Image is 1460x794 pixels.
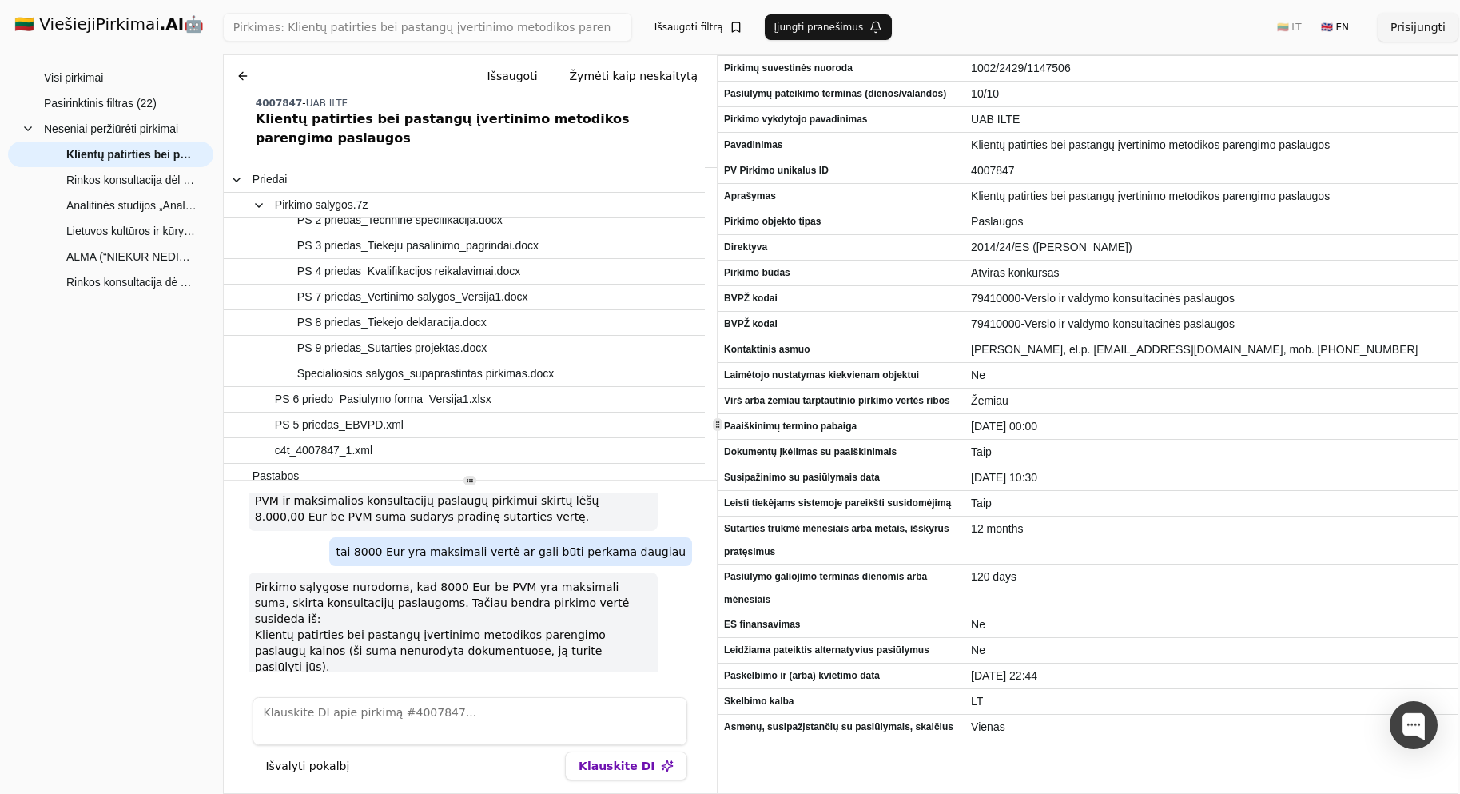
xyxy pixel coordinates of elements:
[336,544,686,560] p: tai 8000 Eur yra maksimali vertė ar gali būti perkama daugiau
[971,613,1451,636] span: Ne
[971,287,1451,310] span: 79410000-Verslo ir valdymo konsultacinės paslaugos
[297,209,503,232] span: PS 2 priedas_Techninė specifikacija.docx
[971,639,1451,662] span: Ne
[275,194,368,217] span: Pirkimo salygos.7z
[1311,14,1359,40] button: 🇬🇧 EN
[44,91,157,115] span: Pasirinktinis filtras (22)
[256,110,710,148] div: Klientų patirties bei pastangų įvertinimo metodikos parengimo paslaugos
[297,285,528,309] span: PS 7 priedas_Vertinimo salygos_Versija1.docx
[724,287,958,310] span: BVPŽ kodai
[724,690,958,713] span: Skelbimo kalba
[256,97,710,110] div: -
[557,62,711,90] button: Žymėti kaip neskaitytą
[971,210,1451,233] span: Paslaugos
[297,311,487,334] span: PS 8 priedas_Tiekejo deklaracija.docx
[724,261,958,285] span: Pirkimo būdas
[724,210,958,233] span: Pirkimo objekto tipas
[297,337,487,360] span: PS 9 priedas_Sutarties projektas.docx
[1378,13,1458,42] button: Prisijungti
[724,338,958,361] span: Kontaktinis asmuo
[724,492,958,515] span: Leisti tiekėjams sistemoje pareikšti susidomėjimą
[724,82,958,106] span: Pasiūlymų pateikimo terminas (dienos/valandos)
[724,57,958,80] span: Pirkimų suvestinės nuoroda
[724,389,958,413] span: Virš arba žemiau tarptautinio pirkimo vertės ribos
[724,415,958,438] span: Paaiškinimų termino pabaiga
[971,82,1451,106] span: 10/10
[253,465,299,488] span: Pastabos
[565,752,687,780] button: Klauskite DI
[66,168,197,192] span: Rinkos konsultacija dėl Vilniaus miesto sporto strategijos techninės specifikacijos projekto
[971,134,1451,157] span: Klientų patirties bei pastangų įvertinimo metodikos parengimo paslaugos
[971,492,1451,515] span: Taip
[256,98,302,109] span: 4007847
[724,185,958,208] span: Aprašymas
[971,108,1451,131] span: UAB ILTE
[765,14,893,40] button: Įjungti pranešimus
[66,270,197,294] span: Rinkos konsultacija dė Analitinės studijos „Analizė skirta nacionalinei skaitmeninės plėtros darb...
[724,441,958,464] span: Dokumentų įkėlimas su paaiškinimais
[971,441,1451,464] span: Taip
[297,362,554,385] span: Specialiosios salygos_supaprastintas pirkimas.docx
[275,388,491,411] span: PS 6 priedo_Pasiulymo forma_Versija1.xlsx
[645,14,752,40] button: Išsaugoti filtrą
[724,134,958,157] span: Pavadinimas
[66,219,197,243] span: Lietuvos kultūros ir kūrybinių industrijų sektoriaus subjektų veiklos tobulinimo poreikių analizė...
[724,517,958,564] span: Sutarties trukmė mėnesiais arba metais, išskyrus pratęsimus
[275,413,404,437] span: PS 5 priedas_EBVPD.xml
[223,13,632,42] input: Greita paieška...
[253,168,288,191] span: Priedai
[971,57,1451,80] span: 1002/2429/1147506
[66,245,197,269] span: ALMA (“NIEKUR NEDIRBANČIŲ IR NESIMOKANČIŲ JAUNUOLIŲ EUROPINIS MOBILUMAS IR SOCIALINĖ ĮTRAUKTIS”) ...
[971,415,1451,438] span: [DATE] 00:00
[255,627,651,675] li: Klientų patirties bei pastangų įvertinimo metodikos parengimo paslaugų kainos (ši suma nenurodyta...
[971,517,1451,541] span: 12 months
[306,98,348,109] span: UAB ILTE
[971,185,1451,208] span: Klientų patirties bei pastangų įvertinimo metodikos parengimo paslaugos
[66,142,197,166] span: Klientų patirties bei pastangų įvertinimo metodikos parengimo paslaugos
[724,565,958,612] span: Pasiūlymo galiojimo terminas dienomis arba mėnesiais
[971,338,1451,361] span: [PERSON_NAME], el.p. [EMAIL_ADDRESS][DOMAIN_NAME], mob. [PHONE_NUMBER]
[971,159,1451,182] span: 4007847
[971,313,1451,336] span: 79410000-Verslo ir valdymo konsultacinės paslaugos
[971,261,1451,285] span: Atviras konkursas
[255,579,651,627] p: Pirkimo sąlygose nurodoma, kad 8000 Eur be PVM yra maksimali suma, skirta konsultacijų paslaugoms...
[971,364,1451,387] span: Ne
[724,108,958,131] span: Pirkimo vykdytojo pavadinimas
[44,66,103,90] span: Visi pirkimai
[297,234,539,257] span: PS 3 priedas_Tiekeju pasalinimo_pagrindai.docx
[724,236,958,259] span: Direktyva
[724,613,958,636] span: ES finansavimas
[275,439,372,462] span: c4t_4007847_1.xml
[253,752,362,780] button: Išvalyti pokalbį
[724,159,958,182] span: PV Pirkimo unikalus ID
[971,389,1451,413] span: Žemiau
[971,716,1451,739] span: Vienas
[724,364,958,387] span: Laimėtojo nustatymas kiekvienam objektui
[724,466,958,489] span: Susipažinimo su pasiūlymais data
[971,690,1451,713] span: LT
[971,466,1451,489] span: [DATE] 10:30
[724,716,958,739] span: Asmenų, susipažįstančių su pasiūlymais, skaičius
[724,313,958,336] span: BVPŽ kodai
[971,565,1451,589] span: 120 days
[160,14,185,34] strong: .AI
[724,639,958,662] span: Leidžiama pateiktis alternatyvius pasiūlymus
[66,194,197,217] span: Analitinės studijos „Analizė skirta nacionalinei skaitmeninės plėtros darbotvarkei parengti“ pare...
[724,664,958,688] span: Paskelbimo ir (arba) kvietimo data
[971,664,1451,688] span: [DATE] 22:44
[44,117,178,141] span: Neseniai peržiūrėti pirkimai
[971,236,1451,259] span: 2014/24/ES ([PERSON_NAME])
[475,62,551,90] button: Išsaugoti
[297,260,520,283] span: PS 4 priedas_Kvalifikacijos reikalavimai.docx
